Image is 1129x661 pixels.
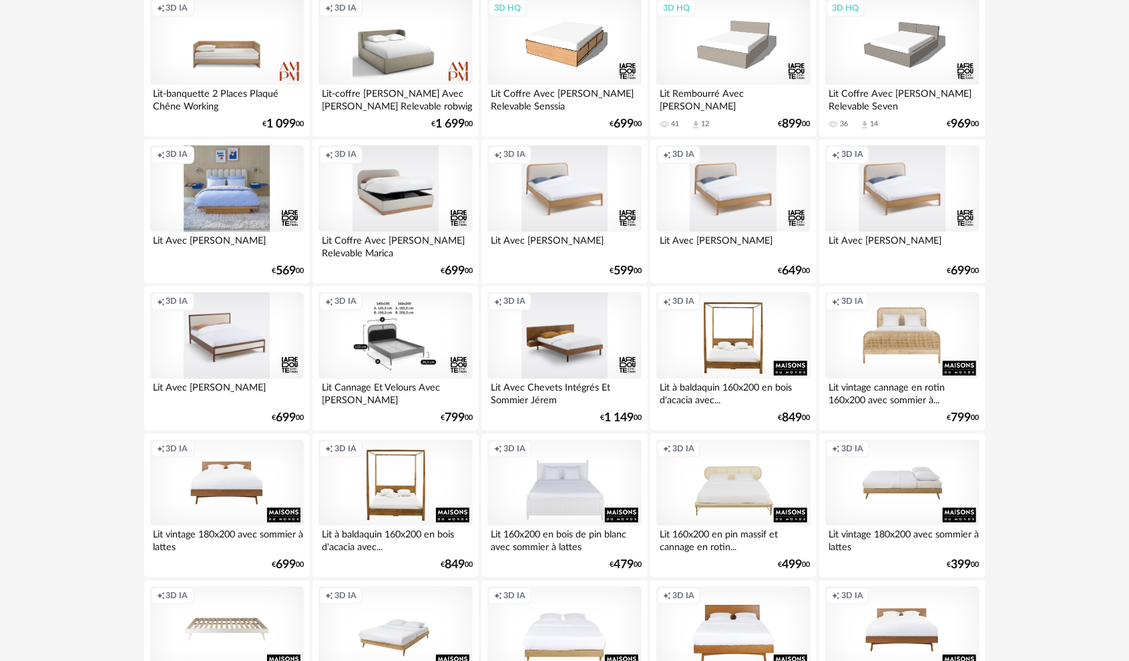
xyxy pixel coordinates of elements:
[778,561,811,570] div: € 00
[614,120,634,130] span: 699
[870,120,878,130] div: 14
[157,591,165,602] span: Creation icon
[672,150,694,160] span: 3D IA
[656,232,810,259] div: Lit Avec [PERSON_NAME]
[825,232,979,259] div: Lit Avec [PERSON_NAME]
[841,591,863,602] span: 3D IA
[150,379,304,406] div: Lit Avec [PERSON_NAME]
[272,267,304,276] div: € 00
[144,434,310,578] a: Creation icon 3D IA Lit vintage 180x200 avec sommier à lattes €69900
[166,444,188,455] span: 3D IA
[262,120,304,130] div: € 00
[663,296,671,307] span: Creation icon
[157,150,165,160] span: Creation icon
[334,296,357,307] span: 3D IA
[951,561,971,570] span: 399
[672,444,694,455] span: 3D IA
[604,414,634,423] span: 1 149
[276,267,296,276] span: 569
[312,140,478,284] a: Creation icon 3D IA Lit Coffre Avec [PERSON_NAME] Relevable Marica €69900
[600,414,642,423] div: € 00
[841,444,863,455] span: 3D IA
[951,414,971,423] span: 799
[663,444,671,455] span: Creation icon
[150,526,304,553] div: Lit vintage 180x200 avec sommier à lattes
[166,296,188,307] span: 3D IA
[778,414,811,423] div: € 00
[614,561,634,570] span: 479
[312,286,478,431] a: Creation icon 3D IA Lit Cannage Et Velours Avec [PERSON_NAME] €79900
[701,120,709,130] div: 12
[325,150,333,160] span: Creation icon
[325,444,333,455] span: Creation icon
[166,150,188,160] span: 3D IA
[841,150,863,160] span: 3D IA
[166,3,188,13] span: 3D IA
[656,85,810,112] div: Lit Rembourré Avec [PERSON_NAME]
[318,85,472,112] div: Lit-coffre [PERSON_NAME] Avec [PERSON_NAME] Relevable robwig
[325,3,333,13] span: Creation icon
[494,444,502,455] span: Creation icon
[276,561,296,570] span: 699
[650,286,816,431] a: Creation icon 3D IA Lit à baldaquin 160x200 en bois d'acacia avec... €84900
[819,286,985,431] a: Creation icon 3D IA Lit vintage cannage en rotin 160x200 avec sommier à... €79900
[503,444,525,455] span: 3D IA
[334,150,357,160] span: 3D IA
[150,232,304,259] div: Lit Avec [PERSON_NAME]
[951,267,971,276] span: 699
[481,286,647,431] a: Creation icon 3D IA Lit Avec Chevets Intégrés Et Sommier Jérem €1 14900
[431,120,473,130] div: € 00
[266,120,296,130] span: 1 099
[672,591,694,602] span: 3D IA
[144,286,310,431] a: Creation icon 3D IA Lit Avec [PERSON_NAME] €69900
[860,120,870,130] span: Download icon
[610,120,642,130] div: € 00
[656,526,810,553] div: Lit 160x200 en pin massif et cannage en rotin...
[334,444,357,455] span: 3D IA
[825,85,979,112] div: Lit Coffre Avec [PERSON_NAME] Relevable Seven
[157,296,165,307] span: Creation icon
[947,120,979,130] div: € 00
[819,434,985,578] a: Creation icon 3D IA Lit vintage 180x200 avec sommier à lattes €39900
[334,3,357,13] span: 3D IA
[445,561,465,570] span: 849
[951,120,971,130] span: 969
[947,267,979,276] div: € 00
[441,561,473,570] div: € 00
[445,414,465,423] span: 799
[487,85,641,112] div: Lit Coffre Avec [PERSON_NAME] Relevable Senssia
[503,296,525,307] span: 3D IA
[782,414,803,423] span: 849
[782,267,803,276] span: 649
[494,591,502,602] span: Creation icon
[166,591,188,602] span: 3D IA
[272,561,304,570] div: € 00
[832,296,840,307] span: Creation icon
[276,414,296,423] span: 699
[144,140,310,284] a: Creation icon 3D IA Lit Avec [PERSON_NAME] €56900
[318,232,472,259] div: Lit Coffre Avec [PERSON_NAME] Relevable Marica
[832,444,840,455] span: Creation icon
[650,140,816,284] a: Creation icon 3D IA Lit Avec [PERSON_NAME] €64900
[435,120,465,130] span: 1 699
[672,296,694,307] span: 3D IA
[481,434,647,578] a: Creation icon 3D IA Lit 160x200 en bois de pin blanc avec sommier à lattes €47900
[481,140,647,284] a: Creation icon 3D IA Lit Avec [PERSON_NAME] €59900
[663,150,671,160] span: Creation icon
[691,120,701,130] span: Download icon
[441,267,473,276] div: € 00
[494,296,502,307] span: Creation icon
[487,232,641,259] div: Lit Avec [PERSON_NAME]
[819,140,985,284] a: Creation icon 3D IA Lit Avec [PERSON_NAME] €69900
[157,3,165,13] span: Creation icon
[503,150,525,160] span: 3D IA
[441,414,473,423] div: € 00
[825,526,979,553] div: Lit vintage 180x200 avec sommier à lattes
[650,434,816,578] a: Creation icon 3D IA Lit 160x200 en pin massif et cannage en rotin... €49900
[610,267,642,276] div: € 00
[318,526,472,553] div: Lit à baldaquin 160x200 en bois d'acacia avec...
[312,434,478,578] a: Creation icon 3D IA Lit à baldaquin 160x200 en bois d'acacia avec... €84900
[487,526,641,553] div: Lit 160x200 en bois de pin blanc avec sommier à lattes
[841,296,863,307] span: 3D IA
[503,591,525,602] span: 3D IA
